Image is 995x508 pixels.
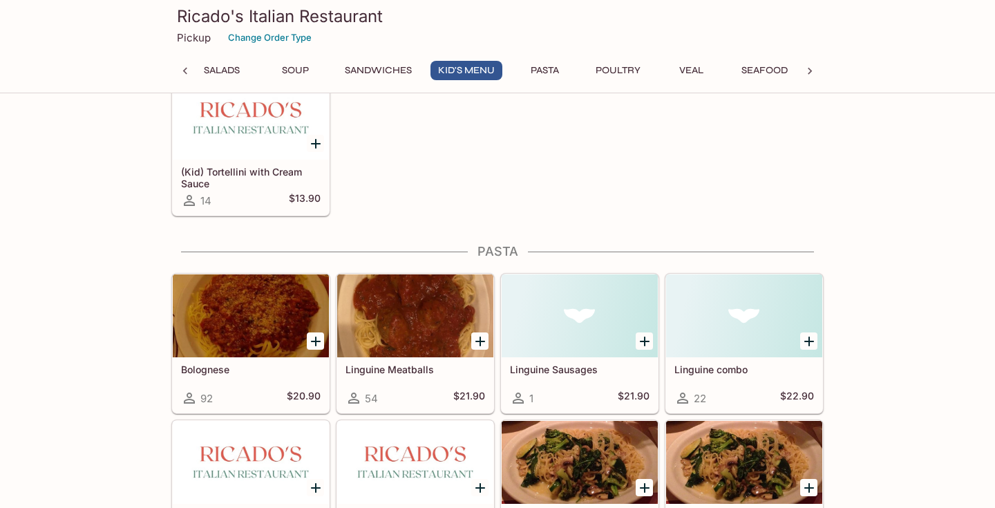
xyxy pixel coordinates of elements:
[694,392,706,405] span: 22
[181,364,321,375] h5: Bolognese
[471,332,489,350] button: Add Linguine Meatballs
[733,61,795,80] button: Seafood
[177,31,211,44] p: Pickup
[177,6,818,27] h3: Ricado's Italian Restaurant
[337,274,493,357] div: Linguine Meatballs
[660,61,722,80] button: Veal
[222,27,318,48] button: Change Order Type
[345,364,485,375] h5: Linguine Meatballs
[666,421,822,504] div: *Linguine Primavera (White)
[200,194,211,207] span: 14
[587,61,649,80] button: Poultry
[307,479,324,496] button: Add Linguine and Mushroom (Red)
[172,76,330,216] a: (Kid) Tortellini with Cream Sauce14$13.90
[191,61,253,80] button: Salads
[780,390,814,406] h5: $22.90
[173,77,329,160] div: (Kid) Tortellini with Cream Sauce
[636,479,653,496] button: Add Linguine Primavera (Red)
[665,274,823,413] a: Linguine combo22$22.90
[501,274,658,413] a: Linguine Sausages1$21.90
[636,332,653,350] button: Add Linguine Sausages
[430,61,502,80] button: Kid's Menu
[502,274,658,357] div: Linguine Sausages
[171,244,824,259] h4: Pasta
[307,332,324,350] button: Add Bolognese
[800,332,817,350] button: Add Linguine combo
[502,421,658,504] div: Linguine Primavera (Red)
[173,421,329,504] div: Linguine and Mushroom (Red)
[173,274,329,357] div: Bolognese
[618,390,650,406] h5: $21.90
[307,135,324,152] button: Add (Kid) Tortellini with Cream Sauce
[666,274,822,357] div: Linguine combo
[674,364,814,375] h5: Linguine combo
[471,479,489,496] button: Add *Linguine and Mushroom (White)
[264,61,326,80] button: Soup
[800,479,817,496] button: Add *Linguine Primavera (White)
[181,166,321,189] h5: (Kid) Tortellini with Cream Sauce
[513,61,576,80] button: Pasta
[289,192,321,209] h5: $13.90
[453,390,485,406] h5: $21.90
[172,274,330,413] a: Bolognese92$20.90
[365,392,378,405] span: 54
[510,364,650,375] h5: Linguine Sausages
[529,392,533,405] span: 1
[200,392,213,405] span: 92
[287,390,321,406] h5: $20.90
[337,274,494,413] a: Linguine Meatballs54$21.90
[337,61,419,80] button: Sandwiches
[337,421,493,504] div: *Linguine and Mushroom (White)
